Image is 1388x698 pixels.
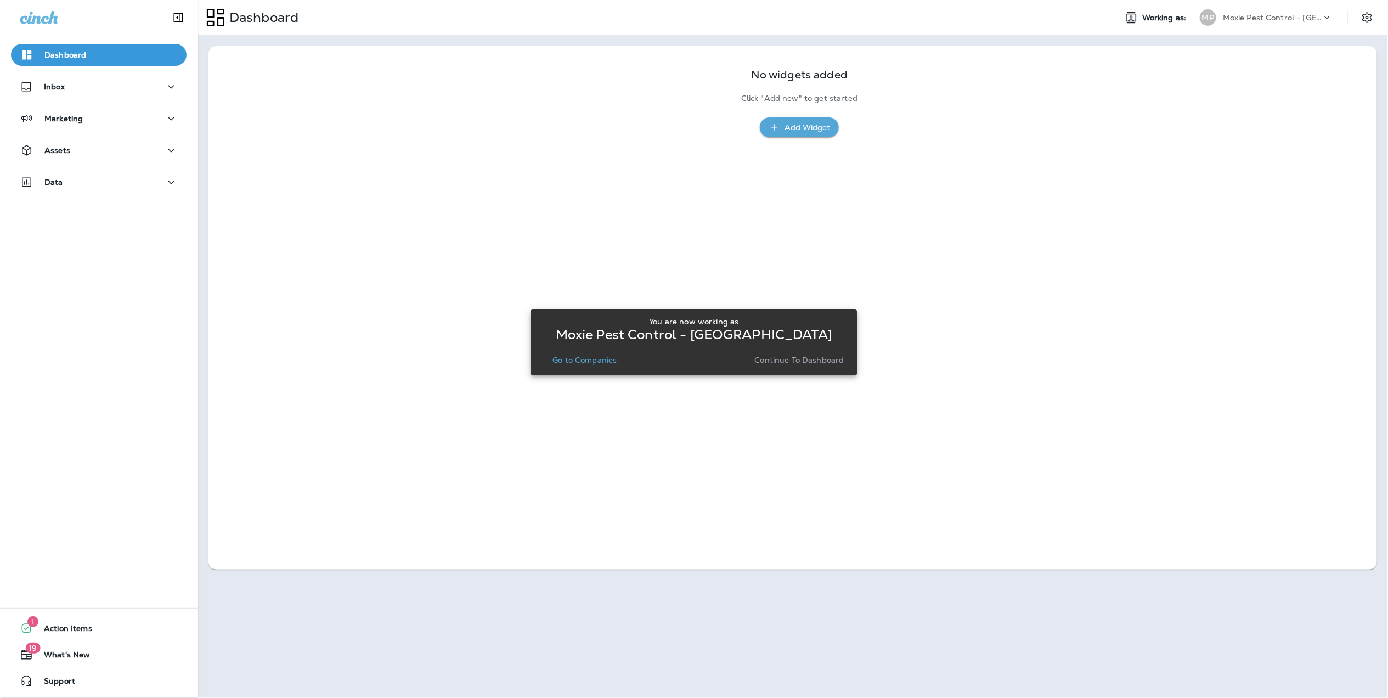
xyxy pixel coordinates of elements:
span: Support [33,677,75,690]
p: Assets [44,146,70,155]
p: Inbox [44,82,65,91]
p: Dashboard [225,9,298,26]
button: 19What's New [11,644,187,666]
p: Go to Companies [552,356,617,364]
p: Continue to Dashboard [755,356,844,364]
button: Settings [1357,8,1377,27]
button: Assets [11,139,187,161]
span: 1 [27,616,38,627]
button: Data [11,171,187,193]
span: 19 [25,643,40,654]
button: Collapse Sidebar [163,7,194,29]
button: Dashboard [11,44,187,66]
button: Inbox [11,76,187,98]
p: Data [44,178,63,187]
span: Working as: [1142,13,1189,22]
button: Support [11,670,187,692]
p: Marketing [44,114,83,123]
span: Action Items [33,624,92,637]
p: Moxie Pest Control - [GEOGRAPHIC_DATA] [1223,13,1322,22]
button: 1Action Items [11,617,187,639]
button: Continue to Dashboard [751,352,849,368]
button: Go to Companies [548,352,621,368]
span: What's New [33,650,90,663]
button: Marketing [11,108,187,130]
div: MP [1200,9,1216,26]
p: Dashboard [44,50,86,59]
p: You are now working as [649,317,738,326]
p: Moxie Pest Control - [GEOGRAPHIC_DATA] [556,330,832,339]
